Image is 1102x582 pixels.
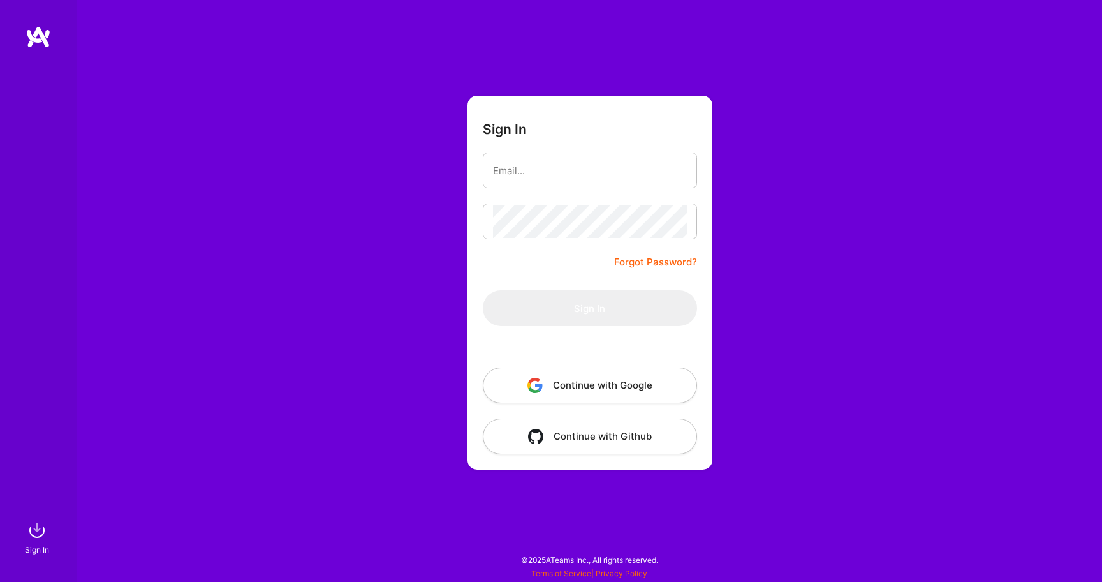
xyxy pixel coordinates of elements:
[614,255,697,270] a: Forgot Password?
[25,543,49,556] div: Sign In
[483,290,697,326] button: Sign In
[528,429,543,444] img: icon
[527,378,543,393] img: icon
[24,518,50,543] img: sign in
[596,569,647,578] a: Privacy Policy
[531,569,647,578] span: |
[26,26,51,48] img: logo
[77,544,1102,576] div: © 2025 ATeams Inc., All rights reserved.
[531,569,591,578] a: Terms of Service
[483,419,697,454] button: Continue with Github
[493,154,687,187] input: Email...
[27,518,50,556] a: sign inSign In
[483,368,697,403] button: Continue with Google
[483,121,527,137] h3: Sign In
